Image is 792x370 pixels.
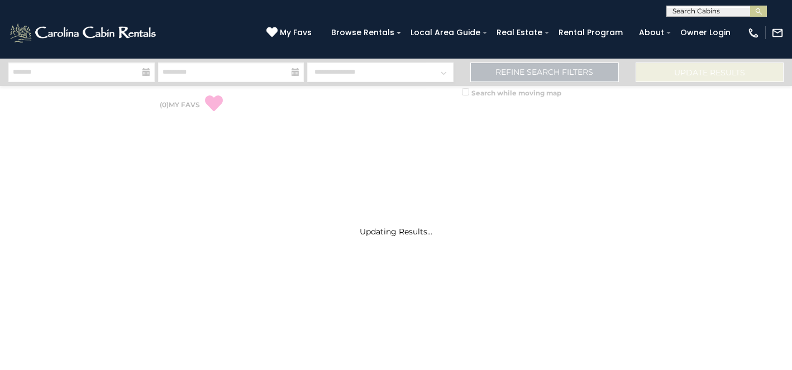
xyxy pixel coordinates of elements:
[8,22,159,44] img: White-1-2.png
[747,27,760,39] img: phone-regular-white.png
[280,27,312,39] span: My Favs
[633,24,670,41] a: About
[771,27,784,39] img: mail-regular-white.png
[491,24,548,41] a: Real Estate
[326,24,400,41] a: Browse Rentals
[405,24,486,41] a: Local Area Guide
[266,27,314,39] a: My Favs
[553,24,628,41] a: Rental Program
[675,24,736,41] a: Owner Login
